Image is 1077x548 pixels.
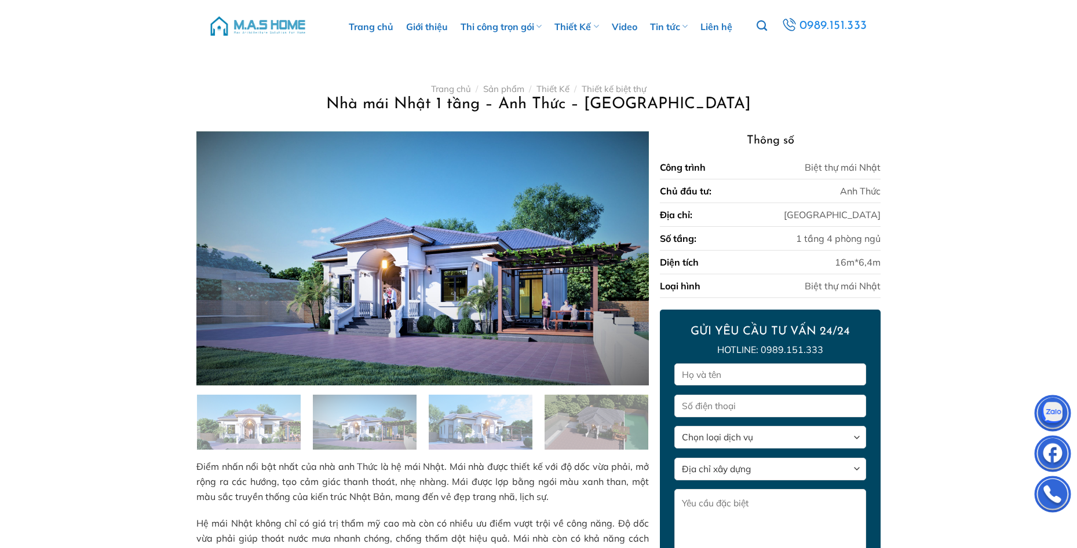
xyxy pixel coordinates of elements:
[429,395,532,453] img: Nhà mái Nhật 1 tầng - Anh Thức - Bắc Giang 11
[574,83,576,94] span: /
[660,160,706,174] div: Công trình
[313,395,417,453] img: Nhà mái Nhật 1 tầng - Anh Thức - Bắc Giang 10
[757,14,767,38] a: Tìm kiếm
[1035,479,1070,513] img: Phone
[674,343,866,358] p: Hotline: 0989.151.333
[476,83,478,94] span: /
[660,231,696,245] div: Số tầng:
[784,208,881,222] div: [GEOGRAPHIC_DATA]
[545,395,648,453] img: Nhà mái Nhật 1 tầng - Anh Thức - Bắc Giang 12
[209,9,307,43] img: M.A.S HOME – Tổng Thầu Thiết Kế Và Xây Nhà Trọn Gói
[582,83,647,94] a: Thiết kế biệt thự
[835,255,881,269] div: 16m*6,4m
[483,83,524,94] a: Sản phẩm
[780,16,868,36] a: 0989.151.333
[660,131,880,150] h3: Thông số
[796,231,881,245] div: 1 tầng 4 phòng ngủ
[431,83,471,94] a: Trang chủ
[1035,398,1070,432] img: Zalo
[660,208,692,222] div: Địa chỉ:
[536,83,569,94] a: Thiết Kế
[674,395,866,417] input: Số điện thoại
[660,184,711,198] div: Chủ đầu tư:
[674,324,866,339] h2: GỬI YÊU CẦU TƯ VẤN 24/24
[660,255,699,269] div: Diện tích
[197,395,301,453] img: Nhà mái Nhật 1 tầng - Anh Thức - Bắc Giang 9
[210,94,867,115] h1: Nhà mái Nhật 1 tầng – Anh Thức – [GEOGRAPHIC_DATA]
[799,16,867,36] span: 0989.151.333
[805,279,881,293] div: Biệt thự mái Nhật
[196,459,648,504] p: Điểm nhấn nổi bật nhất của nhà anh Thức là hệ mái Nhật. Mái nhà được thiết kế với độ dốc vừa phải...
[529,83,531,94] span: /
[1035,438,1070,473] img: Facebook
[674,363,866,386] input: Họ và tên
[840,184,881,198] div: Anh Thức
[196,131,648,385] img: Nhà mái Nhật 1 tầng - Anh Thức - Bắc Giang 1
[805,160,881,174] div: Biệt thự mái Nhật
[660,279,700,293] div: Loại hình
